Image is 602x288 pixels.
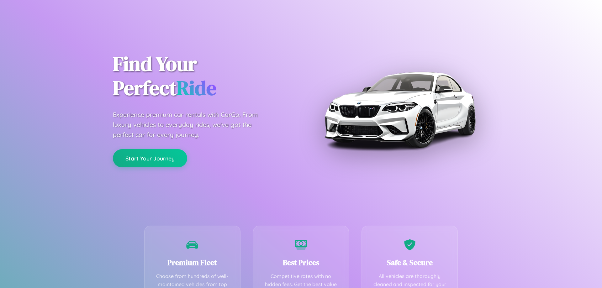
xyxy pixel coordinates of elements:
[113,149,187,167] button: Start Your Journey
[263,257,340,268] h3: Best Prices
[177,74,216,102] span: Ride
[113,110,270,140] p: Experience premium car rentals with CarGo. From luxury vehicles to everyday rides, we've got the ...
[113,52,292,100] h1: Find Your Perfect
[371,257,448,268] h3: Safe & Secure
[154,257,231,268] h3: Premium Fleet
[321,31,478,188] img: Premium BMW car rental vehicle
